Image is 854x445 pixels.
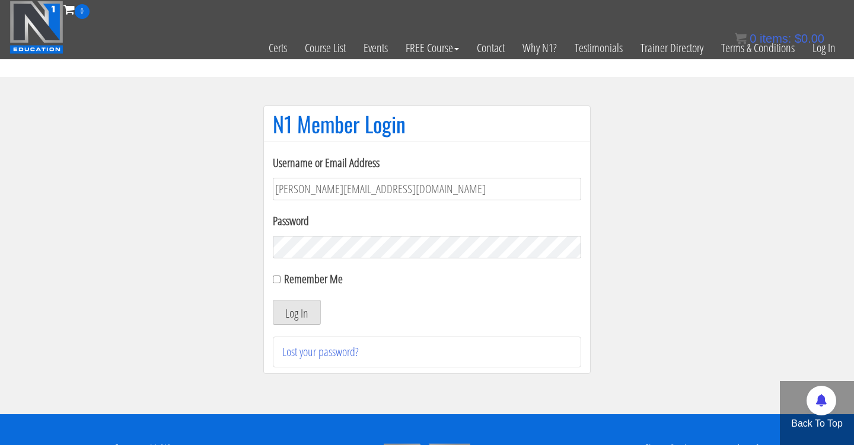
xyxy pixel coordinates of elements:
a: 0 [63,1,90,17]
a: Trainer Directory [632,19,712,77]
label: Password [273,212,581,230]
img: icon11.png [735,33,747,44]
span: items: [760,32,791,45]
h1: N1 Member Login [273,112,581,136]
span: $ [795,32,801,45]
label: Remember Me [284,271,343,287]
a: Terms & Conditions [712,19,804,77]
a: Testimonials [566,19,632,77]
a: Log In [804,19,845,77]
a: Course List [296,19,355,77]
p: Back To Top [780,417,854,431]
a: Why N1? [514,19,566,77]
label: Username or Email Address [273,154,581,172]
a: FREE Course [397,19,468,77]
span: 0 [750,32,756,45]
a: Certs [260,19,296,77]
a: 0 items: $0.00 [735,32,824,45]
span: 0 [75,4,90,19]
a: Lost your password? [282,344,359,360]
button: Log In [273,300,321,325]
a: Contact [468,19,514,77]
img: n1-education [9,1,63,54]
a: Events [355,19,397,77]
bdi: 0.00 [795,32,824,45]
